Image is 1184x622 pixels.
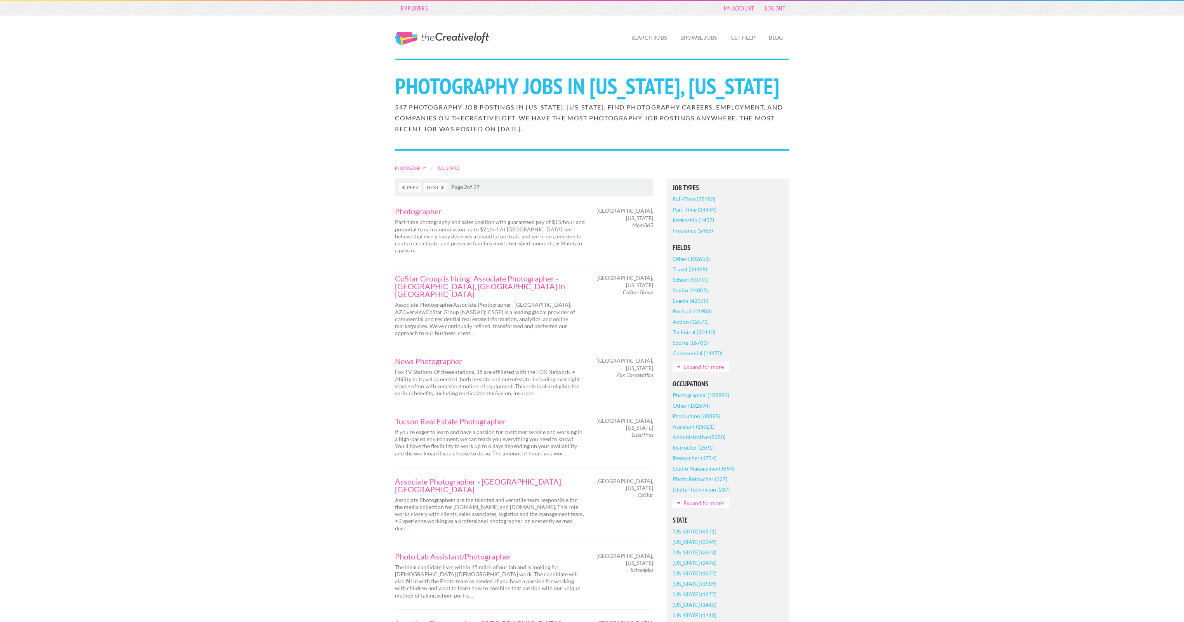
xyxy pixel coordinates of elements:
[625,29,673,47] a: Search Jobs
[596,478,653,492] span: [GEOGRAPHIC_DATA], [US_STATE]
[673,568,716,579] a: [US_STATE] (1877)
[673,275,709,285] a: School (50711)
[395,368,585,397] p: Fox TV Stations Of these stations, 18 are affiliated with the FOX Network. • Ability to travel as...
[617,372,653,378] em: Fox Corporation
[596,275,653,288] span: [GEOGRAPHIC_DATA], [US_STATE]
[638,492,653,498] em: CoStar
[397,3,432,14] a: Employers
[720,3,758,14] a: My Account
[395,165,426,170] a: Photography
[395,564,585,599] p: The ideal candidate lives within 15 miles of our lab and is looking for [DEMOGRAPHIC_DATA] [DEMOG...
[395,102,789,134] h2: 547 Photography job postings in [US_STATE], [US_STATE]. Find Photography careers, employment, and...
[395,207,585,215] a: Photographer
[673,558,716,568] a: [US_STATE] (2476)
[395,553,585,560] a: Photo Lab Assistant/Photographer
[673,225,713,236] a: Freelance (5468)
[596,357,653,371] span: [GEOGRAPHIC_DATA], [US_STATE]
[673,285,708,295] a: Studio (44805)
[395,301,585,337] p: Associate PhotographerAssociate Photographer- [GEOGRAPHIC_DATA], AZOverviewCoStar Group (NASDAQ: ...
[395,275,585,298] a: CoStar Group is hiring: Associate Photographer - [GEOGRAPHIC_DATA], [GEOGRAPHIC_DATA] in [GEOGRAP...
[673,537,716,547] a: [US_STATE] (3349)
[673,498,729,508] a: Expand for more
[395,497,585,532] p: Associate Photographers are the talented and versatile team responsible for the media collection ...
[763,29,789,47] a: Blog
[596,207,653,221] span: [GEOGRAPHIC_DATA], [US_STATE]
[673,453,716,463] a: Researcher (1754)
[395,478,585,493] a: Associate Photographer - [GEOGRAPHIC_DATA], [GEOGRAPHIC_DATA]
[438,165,459,170] a: [US_STATE]
[724,29,762,47] a: Get Help
[395,75,789,97] h1: Photography Jobs in [US_STATE], [US_STATE]
[673,589,716,599] a: [US_STATE] (1577)
[673,380,783,387] h5: Occupations
[395,429,585,457] p: If you’re eager to learn and have a passion for customer service and working in a high-paced envi...
[761,3,789,14] a: Log Out
[673,194,715,204] a: Full-Time (35180)
[673,184,783,191] h5: Job Types
[673,361,729,372] a: Expand for more
[673,517,783,524] h5: State
[451,184,467,190] strong: Page 2
[673,264,707,275] a: Travel (54495)
[673,474,727,484] a: Photo Retoucher (327)
[673,411,720,421] a: Production (40395)
[623,289,653,295] em: CoStar Group
[673,348,722,358] a: Commercial (14470)
[424,183,447,192] a: Next
[631,431,653,438] em: ListerPros
[673,306,712,316] a: Portrait (41908)
[673,463,734,474] a: Studio Management (894)
[673,337,708,348] a: Sports (16701)
[596,553,653,566] span: [GEOGRAPHIC_DATA], [US_STATE]
[673,215,714,225] a: Internship (1457)
[673,316,709,327] a: Action (32571)
[596,417,653,431] span: [GEOGRAPHIC_DATA], [US_STATE]
[632,222,653,228] em: Mom365
[395,179,653,196] nav: of 27
[673,390,729,400] a: Photographer (108893)
[673,327,715,337] a: Technical (20410)
[395,32,489,46] a: The Creative Loft
[673,244,783,251] h5: Fields
[674,29,723,47] a: Browse Jobs
[673,295,708,306] a: Events (42075)
[399,183,421,192] a: Prev
[673,400,710,411] a: Other (102594)
[673,432,725,442] a: Administrative (8280)
[673,579,716,589] a: [US_STATE] (1589)
[631,566,653,573] em: Schoolpics
[673,610,716,620] a: [US_STATE] (1410)
[673,547,716,558] a: [US_STATE] (2843)
[673,421,715,432] a: Assistant (18021)
[673,526,716,537] a: [US_STATE] (6571)
[673,204,716,215] a: Part-Time (14434)
[395,417,585,425] a: Tucson Real Estate Photographer
[673,599,716,610] a: [US_STATE] (1415)
[395,219,585,254] p: Part-time photography and sales position with guaranteed pay of $15/hour and potential to earn co...
[673,484,730,495] a: Digital Technician (237)
[673,254,710,264] a: Other (102653)
[395,357,585,365] a: News Photographer
[673,442,714,453] a: Instructor (2591)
